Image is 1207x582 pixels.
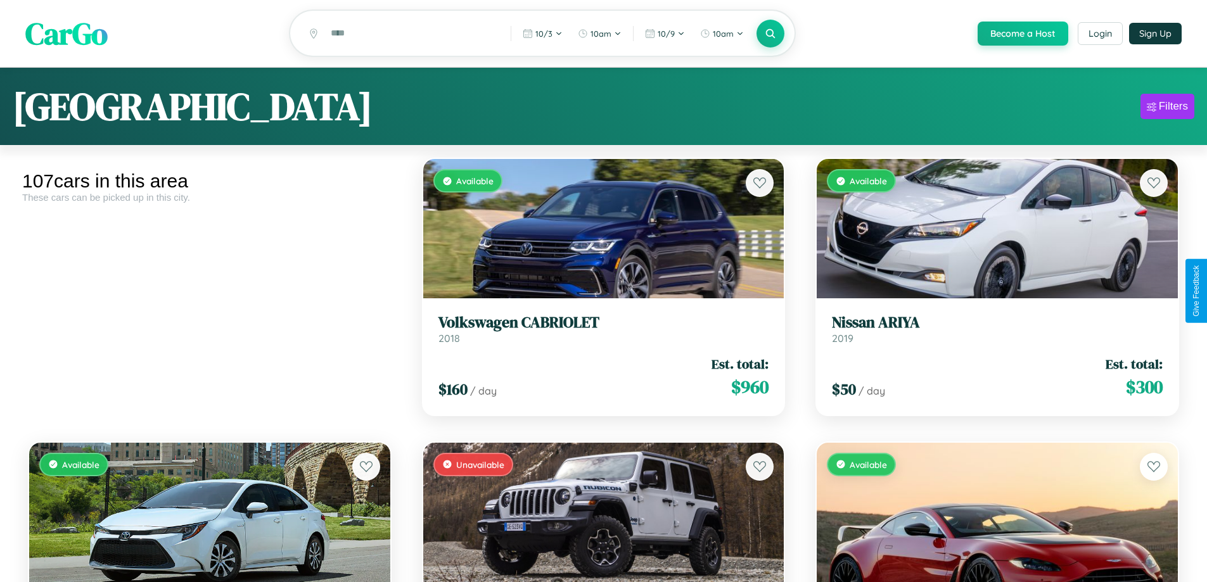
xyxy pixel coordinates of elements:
[438,379,468,400] span: $ 160
[1078,22,1123,45] button: Login
[713,28,734,39] span: 10am
[1159,100,1188,113] div: Filters
[850,459,887,470] span: Available
[22,192,397,203] div: These cars can be picked up in this city.
[639,23,691,44] button: 10/9
[850,175,887,186] span: Available
[859,384,885,397] span: / day
[694,23,750,44] button: 10am
[1106,355,1163,373] span: Est. total:
[658,28,675,39] span: 10 / 9
[456,459,504,470] span: Unavailable
[62,459,99,470] span: Available
[438,313,769,332] h3: Volkswagen CABRIOLET
[1140,94,1194,119] button: Filters
[1129,23,1182,44] button: Sign Up
[591,28,611,39] span: 10am
[25,13,108,54] span: CarGo
[832,313,1163,345] a: Nissan ARIYA2019
[438,313,769,345] a: Volkswagen CABRIOLET2018
[438,332,460,345] span: 2018
[535,28,552,39] span: 10 / 3
[712,355,769,373] span: Est. total:
[456,175,494,186] span: Available
[832,379,856,400] span: $ 50
[470,384,497,397] span: / day
[832,313,1163,332] h3: Nissan ARIYA
[572,23,628,44] button: 10am
[13,80,373,132] h1: [GEOGRAPHIC_DATA]
[1126,374,1163,400] span: $ 300
[978,22,1068,46] button: Become a Host
[731,374,769,400] span: $ 960
[1192,265,1201,317] div: Give Feedback
[22,170,397,192] div: 107 cars in this area
[516,23,569,44] button: 10/3
[832,332,853,345] span: 2019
